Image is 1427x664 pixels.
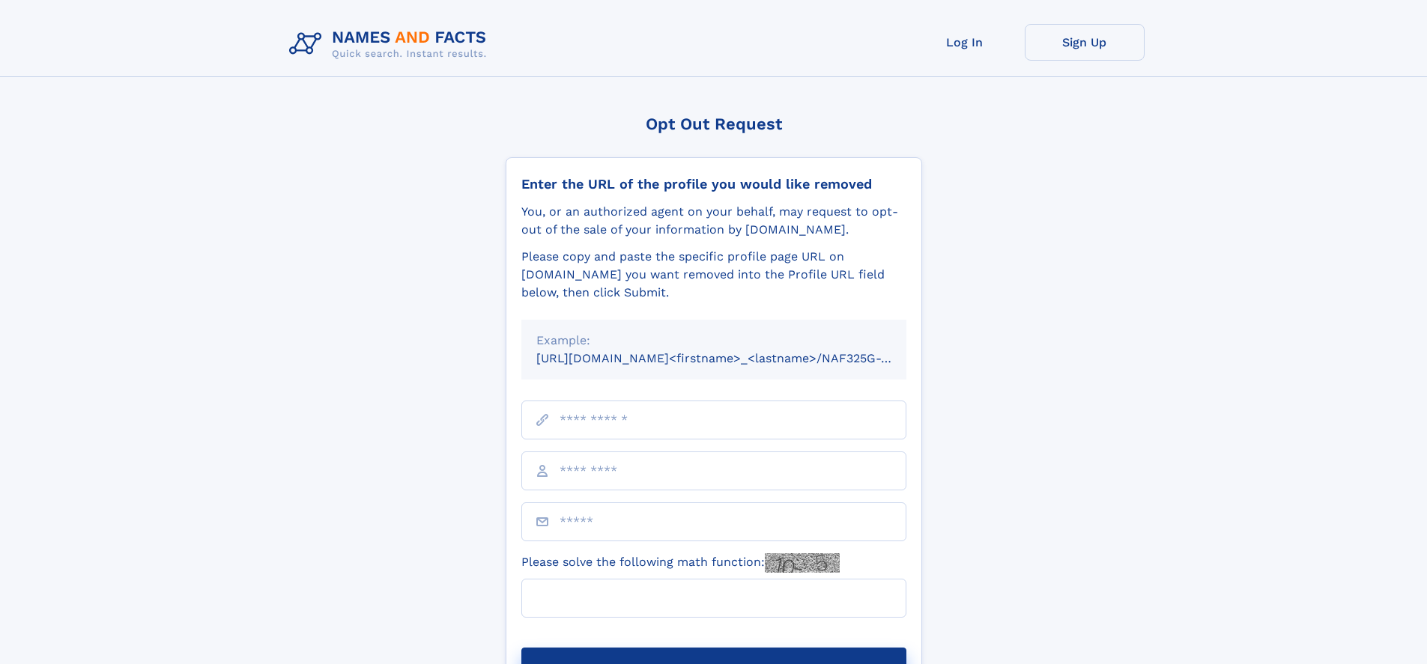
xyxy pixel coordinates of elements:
[521,176,906,192] div: Enter the URL of the profile you would like removed
[283,24,499,64] img: Logo Names and Facts
[536,332,891,350] div: Example:
[1025,24,1145,61] a: Sign Up
[536,351,935,365] small: [URL][DOMAIN_NAME]<firstname>_<lastname>/NAF325G-xxxxxxxx
[506,115,922,133] div: Opt Out Request
[521,203,906,239] div: You, or an authorized agent on your behalf, may request to opt-out of the sale of your informatio...
[521,248,906,302] div: Please copy and paste the specific profile page URL on [DOMAIN_NAME] you want removed into the Pr...
[905,24,1025,61] a: Log In
[521,553,840,573] label: Please solve the following math function:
